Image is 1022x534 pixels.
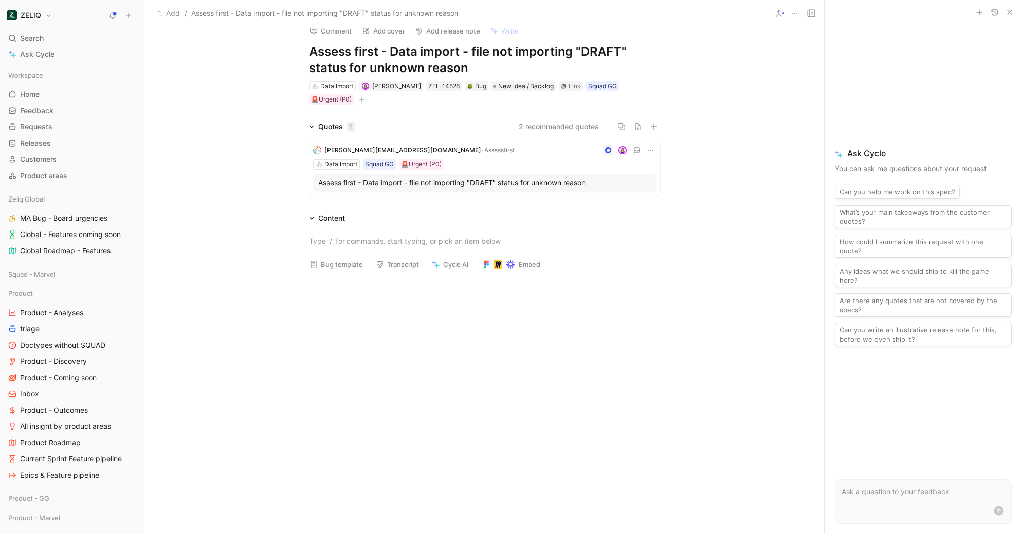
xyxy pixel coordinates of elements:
a: MA Bug - Board urgencies [4,211,140,226]
span: · Assessfirst [481,146,515,154]
div: 🚨Urgent (P0) [401,159,442,170]
span: Ask Cycle [20,48,54,60]
button: Comment [305,24,356,38]
img: logo [313,146,321,154]
span: Workspace [8,70,43,80]
button: Can you help me work on this spec? [835,185,960,199]
div: Quotes1 [305,121,359,133]
div: Product [4,286,140,301]
button: Embed [478,257,545,272]
h1: ZELIQ [21,11,41,20]
div: Data Import [320,81,353,91]
a: Home [4,87,140,102]
div: Squad GG [365,159,394,170]
a: Ask Cycle [4,47,140,62]
button: Write [486,24,523,38]
span: Epics & Feature pipeline [20,470,99,480]
span: Product - GG [8,493,49,504]
a: Epics & Feature pipeline [4,468,140,483]
span: Product Roadmap [20,438,81,448]
button: Are there any quotes that are not covered by the specs? [835,293,1012,317]
div: Product - GG [4,491,140,506]
div: 1 [347,122,355,132]
div: Assess first - Data import - file not importing "DRAFT" status for unknown reason [318,177,651,189]
a: Current Sprint Feature pipeline [4,451,140,466]
div: Product - GG [4,491,140,509]
span: Squad - Marvel [8,269,55,279]
span: Global Roadmap - Features [20,246,111,256]
div: Product - Marvel [4,510,140,525]
div: New idea / Backlog [491,81,556,91]
span: Doctypes without SQUAD [20,340,105,350]
a: Product - Coming soon [4,370,140,385]
a: Product areas [4,168,140,183]
div: Link [569,81,581,91]
div: Squad - Marvel [4,266,140,282]
div: Squad GG [588,81,617,91]
button: Any ideas what we should ship to kill the game here? [835,264,1012,287]
button: What’s your main takeaways from the customer quotes? [835,205,1012,228]
a: Product Roadmap [4,435,140,450]
div: Product - Marvel [4,510,140,528]
button: Bug template [305,257,368,272]
span: Assess first - Data import - file not importing "DRAFT" status for unknown reason [191,7,458,19]
p: You can ask me questions about your request [835,162,1012,175]
span: Requests [20,122,52,132]
div: Bug [467,81,486,91]
span: Feedback [20,106,53,116]
span: MA Bug - Board urgencies [20,213,107,223]
button: 2 recommended quotes [519,121,599,133]
span: Current Sprint Feature pipeline [20,454,122,464]
div: ProductProduct - AnalysestriageDoctypes without SQUADProduct - DiscoveryProduct - Coming soonInbo... [4,286,140,483]
a: Doctypes without SQUAD [4,338,140,353]
a: Requests [4,119,140,135]
button: Can you write an illustrative release note for this, before we even ship it? [835,323,1012,346]
span: Releases [20,138,51,148]
span: Ask Cycle [835,147,1012,159]
div: Content [318,212,345,224]
button: Cycle AI [427,257,473,272]
button: How could I summarize this request with one quote? [835,235,1012,258]
span: Product - Marvel [8,513,60,523]
a: Global - Features coming soon [4,227,140,242]
span: Customers [20,154,57,164]
div: 🚨Urgent (P0) [311,94,352,105]
div: Squad - Marvel [4,266,140,285]
span: [PERSON_NAME] [372,82,421,90]
span: Search [20,32,44,44]
a: All insight by product areas [4,419,140,434]
span: All insight by product areas [20,421,111,431]
a: Global Roadmap - Features [4,243,140,258]
span: Inbox [20,389,39,399]
a: Product - Discovery [4,354,140,369]
span: Product areas [20,171,67,181]
span: Global - Features coming soon [20,229,121,240]
a: Product - Outcomes [4,403,140,418]
img: avatar [619,147,626,153]
div: ZEL-14526 [428,81,460,91]
span: Write [501,26,519,36]
h1: Assess first - Data import - file not importing "DRAFT" status for unknown reason [309,44,660,76]
span: Product - Discovery [20,356,87,366]
button: ZELIQZELIQ [4,8,54,22]
img: ZELIQ [7,10,17,20]
button: Add cover [357,24,410,38]
span: Zeliq Global [8,194,45,204]
a: Product - Analyses [4,305,140,320]
a: triage [4,321,140,337]
span: / [185,7,187,19]
div: Quotes [318,121,355,133]
span: Home [20,89,40,99]
div: 🪲Bug [465,81,488,91]
div: Zeliq GlobalMA Bug - Board urgenciesGlobal - Features coming soonGlobal Roadmap - Features [4,191,140,258]
a: Inbox [4,386,140,402]
div: Search [4,30,140,46]
span: [PERSON_NAME][EMAIL_ADDRESS][DOMAIN_NAME] [324,146,481,154]
a: Releases [4,136,140,151]
span: triage [20,324,40,334]
button: Transcript [372,257,423,272]
div: Data Import [324,159,357,170]
img: 🪲 [467,83,473,89]
span: New idea / Backlog [498,81,554,91]
button: Add [155,7,182,19]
